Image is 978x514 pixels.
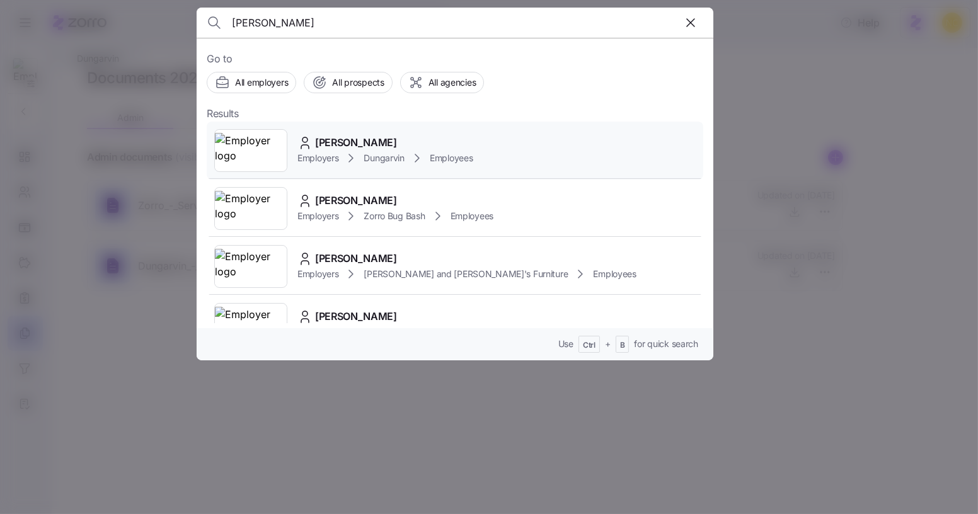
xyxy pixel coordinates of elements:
span: Employers [297,152,338,164]
span: Results [207,106,239,122]
span: Employees [451,210,493,222]
span: Employees [430,152,473,164]
span: Employers [297,268,338,280]
button: All agencies [400,72,485,93]
button: All employers [207,72,296,93]
span: Dungarvin [364,152,404,164]
span: Use [558,338,573,350]
span: B [620,340,625,351]
span: [PERSON_NAME] [315,251,397,266]
span: for quick search [634,338,698,350]
span: + [605,338,611,350]
span: Ctrl [583,340,595,351]
span: All prospects [332,76,384,89]
img: Employer logo [215,307,287,342]
span: Go to [207,51,703,67]
span: Employers [297,210,338,222]
button: All prospects [304,72,392,93]
span: All employers [235,76,288,89]
span: All agencies [429,76,476,89]
span: Employees [593,268,636,280]
img: Employer logo [215,191,287,226]
span: [PERSON_NAME] [315,135,397,151]
img: Employer logo [215,249,287,284]
span: [PERSON_NAME] [315,193,397,208]
img: Employer logo [215,133,287,168]
span: [PERSON_NAME] [315,309,397,324]
span: Zorro Bug Bash [364,210,425,222]
span: [PERSON_NAME] and [PERSON_NAME]'s Furniture [364,268,568,280]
